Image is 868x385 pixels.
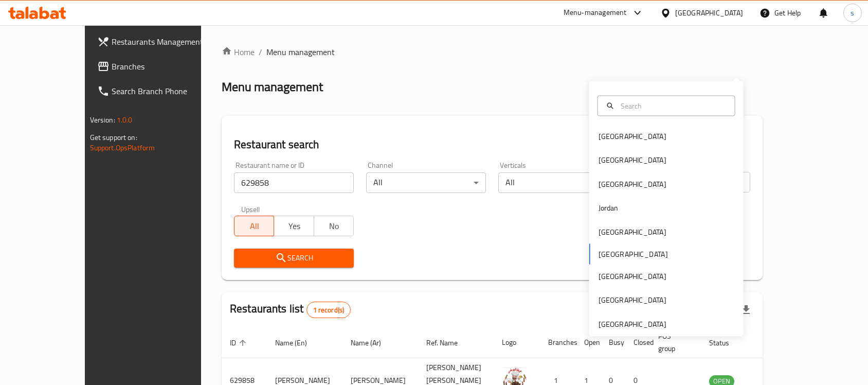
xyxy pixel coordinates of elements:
[239,219,270,234] span: All
[222,46,763,58] nav: breadcrumb
[234,172,354,193] input: Search for restaurant name or ID..
[366,172,486,193] div: All
[599,154,666,166] div: [GEOGRAPHIC_DATA]
[89,79,230,103] a: Search Branch Phone
[351,337,394,349] span: Name (Ar)
[89,29,230,54] a: Restaurants Management
[709,337,743,349] span: Status
[599,318,666,329] div: [GEOGRAPHIC_DATA]
[230,337,249,349] span: ID
[494,327,540,358] th: Logo
[222,46,255,58] a: Home
[259,46,262,58] li: /
[576,327,601,358] th: Open
[314,216,354,236] button: No
[230,301,351,318] h2: Restaurants list
[241,205,260,213] label: Upsell
[234,249,354,268] button: Search
[112,85,222,97] span: Search Branch Phone
[90,131,137,144] span: Get support on:
[274,216,314,236] button: Yes
[617,100,729,111] input: Search
[112,60,222,73] span: Branches
[540,327,576,358] th: Branches
[599,131,666,142] div: [GEOGRAPHIC_DATA]
[242,252,346,265] span: Search
[278,219,310,234] span: Yes
[498,172,618,193] div: All
[318,219,350,234] span: No
[234,216,274,236] button: All
[426,337,471,349] span: Ref. Name
[734,297,758,322] div: Export file
[599,178,666,189] div: [GEOGRAPHIC_DATA]
[112,36,222,48] span: Restaurants Management
[625,327,650,358] th: Closed
[658,330,689,355] span: POS group
[222,79,323,95] h2: Menu management
[599,271,666,282] div: [GEOGRAPHIC_DATA]
[90,113,115,127] span: Version:
[599,226,666,237] div: [GEOGRAPHIC_DATA]
[117,113,133,127] span: 1.0.0
[755,327,790,358] th: Action
[266,46,335,58] span: Menu management
[601,327,625,358] th: Busy
[851,7,854,19] span: s
[89,54,230,79] a: Branches
[90,141,155,154] a: Support.OpsPlatform
[564,7,627,19] div: Menu-management
[599,294,666,306] div: [GEOGRAPHIC_DATA]
[599,202,619,214] div: Jordan
[275,337,320,349] span: Name (En)
[234,137,750,152] h2: Restaurant search
[675,7,743,19] div: [GEOGRAPHIC_DATA]
[307,305,351,315] span: 1 record(s)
